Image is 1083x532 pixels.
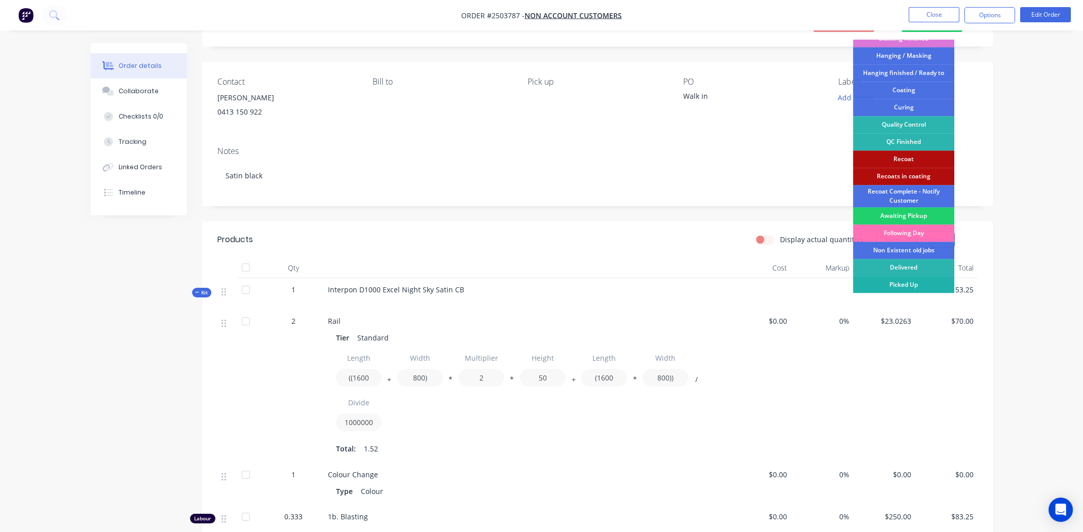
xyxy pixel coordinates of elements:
[853,185,954,207] div: Recoat Complete - Notify Customer
[336,330,353,345] div: Tier
[1049,498,1073,522] div: Open Intercom Messenger
[853,242,954,259] div: Non Existent old jobs
[119,188,145,197] div: Timeline
[328,470,378,479] span: Colour Change
[291,469,295,480] span: 1
[729,258,792,278] div: Cost
[372,77,511,87] div: Bill to
[217,77,356,87] div: Contact
[853,64,954,82] div: Hanging finished / Ready to
[217,91,356,105] div: [PERSON_NAME]
[853,99,954,116] div: Curing
[217,105,356,119] div: 0413 150 922
[853,47,954,64] div: Hanging / Masking
[581,369,627,387] input: Value
[328,512,368,521] span: 1b. Blasting
[857,316,912,326] span: $23.0263
[397,369,443,387] input: Value
[525,11,622,20] a: Non account customers
[336,484,357,499] div: Type
[919,469,974,480] span: $0.00
[195,289,208,296] span: Kit
[833,91,879,104] button: Add labels
[217,146,978,156] div: Notes
[569,377,579,385] button: +
[857,511,912,522] span: $250.00
[291,316,295,326] span: 2
[18,8,33,23] img: Factory
[853,207,954,224] div: Awaiting Pickup
[528,77,666,87] div: Pick up
[91,104,187,129] button: Checklists 0/0
[683,91,810,105] div: Walk in
[838,77,977,87] div: Labels
[643,369,688,387] input: Value
[857,469,912,480] span: $0.00
[192,288,211,297] div: Kit
[336,413,382,431] input: Value
[217,91,356,123] div: [PERSON_NAME]0413 150 922
[328,316,341,326] span: Rail
[853,116,954,133] div: Quality Control
[336,443,356,454] span: Total:
[853,224,954,242] div: Following Day
[853,133,954,150] div: QC Finished
[919,511,974,522] span: $83.25
[91,129,187,155] button: Tracking
[397,349,443,367] input: Label
[919,316,974,326] span: $70.00
[119,61,162,70] div: Order details
[336,369,382,387] input: Value
[691,377,701,385] button: /
[581,349,627,367] input: Label
[733,316,788,326] span: $0.00
[964,7,1015,23] button: Options
[909,7,959,22] button: Close
[795,469,849,480] span: 0%
[643,349,688,367] input: Label
[683,77,822,87] div: PO
[853,259,954,276] div: Delivered
[119,163,162,172] div: Linked Orders
[336,349,382,367] input: Label
[328,285,464,294] span: Interpon D1000 Excel Night Sky Satin CB
[119,137,146,146] div: Tracking
[91,180,187,205] button: Timeline
[853,168,954,185] div: Recoats in coating
[795,316,849,326] span: 0%
[91,155,187,180] button: Linked Orders
[459,349,504,367] input: Label
[263,258,324,278] div: Qty
[291,284,295,295] span: 1
[217,234,253,246] div: Products
[353,330,393,345] div: Standard
[336,394,382,411] input: Label
[217,160,978,191] div: Satin black
[461,11,525,20] span: Order #2503787 -
[364,443,378,454] span: 1.52
[357,484,387,499] div: Colour
[119,112,163,121] div: Checklists 0/0
[384,377,394,385] button: +
[520,369,566,387] input: Value
[91,53,187,79] button: Order details
[119,87,159,96] div: Collaborate
[459,369,504,387] input: Value
[853,276,954,293] div: Picked Up
[795,511,849,522] span: 0%
[190,514,215,523] div: Labour
[733,511,788,522] span: $0.00
[91,79,187,104] button: Collaborate
[791,258,853,278] div: Markup
[853,150,954,168] div: Recoat
[780,234,864,245] label: Display actual quantities
[1020,7,1071,22] button: Edit Order
[284,511,303,522] span: 0.333
[853,82,954,99] div: Coating
[520,349,566,367] input: Label
[733,469,788,480] span: $0.00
